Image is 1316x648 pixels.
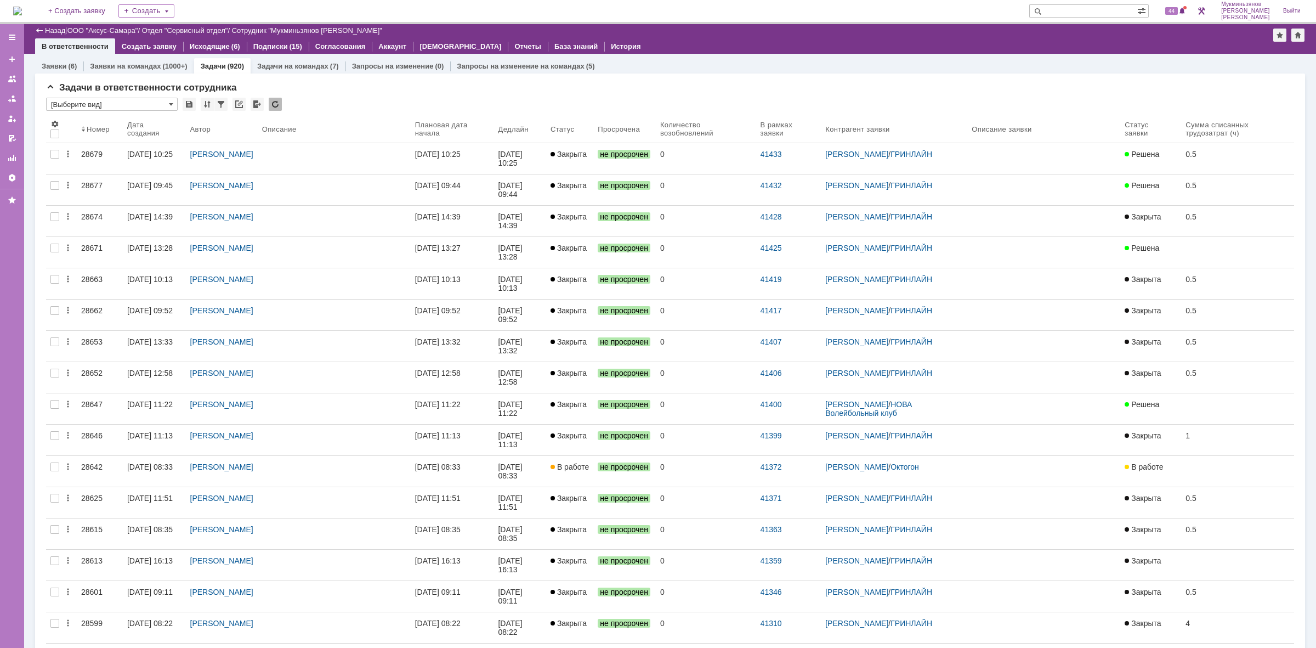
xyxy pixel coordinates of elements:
div: 0 [660,337,752,346]
a: не просрочен [593,393,656,424]
a: Решена [1120,237,1181,268]
a: ГРИНЛАЙН [890,150,932,159]
a: [PERSON_NAME] [190,181,253,190]
span: не просрочен [598,244,650,252]
a: Мои заявки [3,110,21,127]
div: [DATE] 11:13 [127,431,173,440]
div: 0 [660,212,752,221]
span: не просрочен [598,431,650,440]
a: ГРИНЛАЙН [890,244,932,252]
a: [DATE] 09:52 [123,300,186,330]
a: [DATE] 14:39 [123,206,186,236]
div: 0 [660,306,752,315]
a: [DATE] 08:33 [411,456,494,487]
a: Создать заявку [122,42,177,50]
div: Обновлять список [269,98,282,111]
a: 0 [656,425,756,455]
a: Закрыта [546,206,593,236]
a: Создать заявку [3,50,21,68]
a: [PERSON_NAME] [190,463,253,471]
span: Решена [1125,150,1159,159]
a: 0 [656,174,756,205]
a: [DATE] 11:22 [123,393,186,424]
a: [DATE] 14:39 [411,206,494,236]
a: Закрыта [546,174,593,205]
div: Скопировать ссылку на список [232,98,246,111]
a: ООО "Аксус-Самара" [67,26,138,35]
div: [DATE] 08:33 [415,463,461,471]
span: Закрыта [1125,306,1161,315]
div: Создать [118,4,174,18]
span: не просрочен [598,400,650,409]
a: 0 [656,237,756,268]
a: 1 [1181,425,1294,455]
a: [DATE] 10:13 [123,268,186,299]
a: [PERSON_NAME] [825,400,888,409]
th: Сумма списанных трудозатрат (ч) [1181,115,1294,143]
a: не просрочен [593,143,656,174]
div: 1 [1185,431,1290,440]
a: Закрыта [1120,206,1181,236]
a: [PERSON_NAME] [825,275,888,284]
span: Решена [1125,181,1159,190]
div: 0 [660,150,752,159]
a: [DATE] 09:52 [493,300,546,330]
a: Заявки в моей ответственности [3,90,21,108]
th: Плановая дата начала [411,115,494,143]
a: не просрочен [593,237,656,268]
a: 41400 [761,400,782,409]
div: [DATE] 13:32 [415,337,461,346]
a: не просрочен [593,362,656,393]
div: [DATE] 10:13 [498,275,524,292]
div: 0 [660,244,752,252]
a: Закрыта [1120,362,1181,393]
span: не просрочен [598,181,650,190]
span: Закрыта [551,150,587,159]
a: Согласования [315,42,366,50]
div: Экспорт списка [251,98,264,111]
a: [PERSON_NAME] [825,306,888,315]
span: [PERSON_NAME] [1221,8,1270,14]
span: не просрочен [598,212,650,221]
span: Закрыта [551,306,587,315]
div: [DATE] 11:13 [498,431,524,449]
th: Статус [546,115,593,143]
div: В рамках заявки [761,121,808,137]
a: Мои согласования [3,129,21,147]
a: Закрыта [546,393,593,424]
div: Плановая дата начала [415,121,481,137]
a: [PERSON_NAME] [825,463,888,471]
div: 28662 [81,306,118,315]
div: [DATE] 09:52 [498,306,524,324]
a: [DATE] 11:13 [411,425,494,455]
div: [DATE] 14:39 [127,212,173,221]
div: [DATE] 09:52 [127,306,173,315]
a: Задачи [201,62,226,70]
span: Закрыта [1125,431,1161,440]
a: 0 [656,456,756,487]
a: ГРИНЛАЙН [890,181,932,190]
div: [DATE] 10:13 [415,275,461,284]
a: ГРИНЛАЙН [890,275,932,284]
a: [PERSON_NAME] [825,431,888,440]
div: [DATE] 12:58 [127,369,173,377]
a: 41428 [761,212,782,221]
a: [DATE] 12:58 [411,362,494,393]
div: Добавить в избранное [1273,29,1286,42]
div: [DATE] 11:22 [127,400,173,409]
th: Дедлайн [493,115,546,143]
div: [DATE] 13:27 [415,244,461,252]
a: [DATE] 11:13 [493,425,546,455]
a: не просрочен [593,174,656,205]
div: 0.5 [1185,306,1290,315]
div: Сделать домашней страницей [1291,29,1304,42]
a: Закрыта [1120,331,1181,362]
a: 41433 [761,150,782,159]
div: 28647 [81,400,118,409]
a: В работе [1120,456,1181,487]
a: [DATE] 10:13 [493,268,546,299]
span: Решена [1125,400,1159,409]
a: не просрочен [593,331,656,362]
a: не просрочен [593,268,656,299]
div: Статус заявки [1125,121,1168,137]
